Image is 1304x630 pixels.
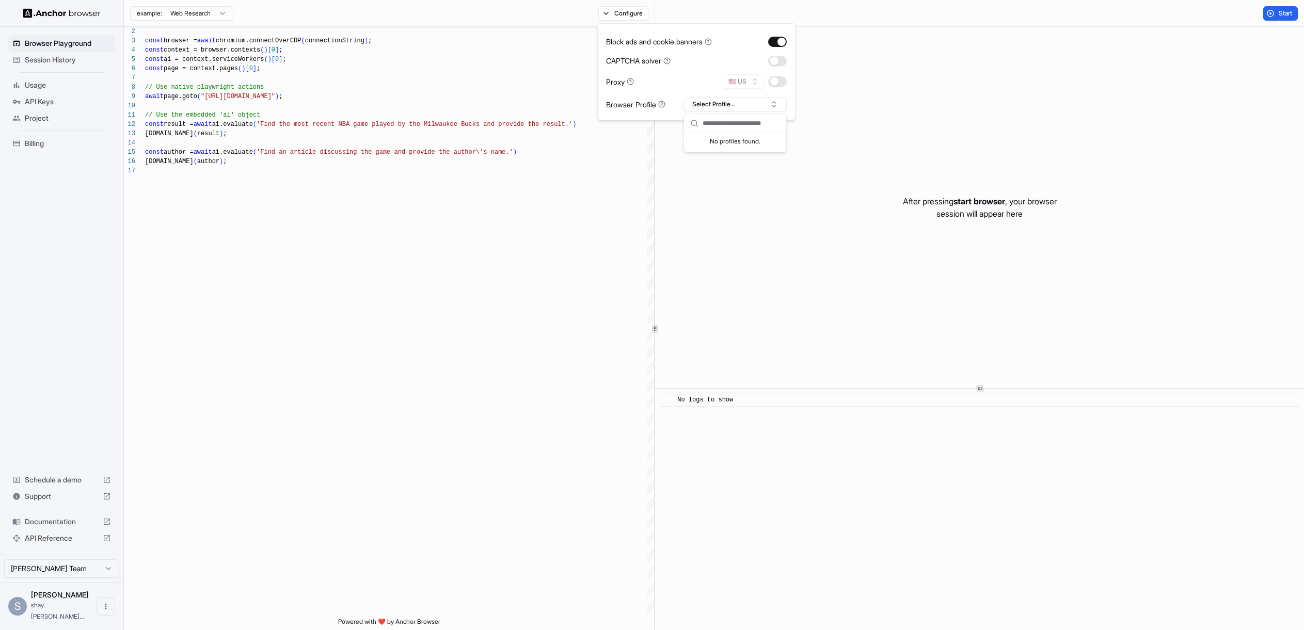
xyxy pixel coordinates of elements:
span: Schedule a demo [25,475,99,485]
span: ; [279,93,282,100]
span: result = [164,121,194,128]
div: Browser Playground [8,35,115,52]
span: page.goto [164,93,197,100]
div: Session History [8,52,115,68]
button: Configure [598,6,648,21]
span: ) [513,149,517,156]
span: 0 [249,65,253,72]
span: "[URL][DOMAIN_NAME]" [201,93,275,100]
span: ukee Bucks and provide the result.' [442,121,573,128]
div: CAPTCHA solver [606,55,671,66]
span: result [197,130,219,137]
span: page = context.pages [164,65,238,72]
span: chromium.connectOverCDP [216,37,301,44]
span: ] [275,46,279,54]
span: const [145,65,164,72]
div: Usage [8,77,115,93]
span: ; [368,37,372,44]
button: Open menu [97,597,115,616]
span: [DOMAIN_NAME] [145,130,194,137]
span: ; [279,46,282,54]
span: 0 [275,56,279,63]
span: Project [25,113,111,123]
span: Browser Playground [25,38,111,49]
div: Schedule a demo [8,472,115,488]
span: ] [279,56,282,63]
span: await [194,121,212,128]
div: API Reference [8,530,115,546]
span: ) [219,130,223,137]
span: await [197,37,216,44]
span: start browser [953,196,1005,206]
img: Anchor Logo [23,8,101,18]
span: ( [260,46,264,54]
div: 12 [124,120,135,129]
span: [ [245,65,249,72]
span: ) [573,121,576,128]
span: ai = context.serviceWorkers [164,56,264,63]
span: ; [223,158,227,165]
span: Billing [25,138,111,149]
button: Start [1263,6,1298,21]
span: ai.evaluate [212,149,253,156]
span: ( [194,158,197,165]
span: ] [253,65,257,72]
span: ) [219,158,223,165]
span: const [145,121,164,128]
div: Proxy [606,76,634,87]
span: No logs to show [677,396,733,403]
div: 3 [124,36,135,45]
span: browser = [164,37,197,44]
div: 8 [124,83,135,92]
span: ( [253,149,257,156]
span: ( [253,121,257,128]
span: // Use the embedded 'ai' object [145,111,260,119]
div: API Keys [8,93,115,110]
div: 14 [124,138,135,148]
div: Suggestions [684,133,786,152]
span: ) [364,37,368,44]
span: ; [257,65,260,72]
div: Documentation [8,513,115,530]
span: ( [197,93,201,100]
span: ( [301,37,305,44]
span: ; [223,130,227,137]
div: Support [8,488,115,505]
span: Shay Shafranek [31,590,89,599]
span: 'Find an article discussing the game and provide t [257,149,442,156]
span: const [145,56,164,63]
div: 16 [124,157,135,166]
div: Browser Profile [606,99,665,110]
div: 11 [124,110,135,120]
span: ( [264,56,267,63]
span: await [194,149,212,156]
span: author [197,158,219,165]
div: Project [8,110,115,126]
span: ; [282,56,286,63]
span: API Keys [25,96,111,107]
span: ) [275,93,279,100]
span: const [145,46,164,54]
span: Usage [25,80,111,90]
div: 5 [124,55,135,64]
span: Documentation [25,516,99,527]
div: Billing [8,135,115,152]
span: [DOMAIN_NAME] [145,158,194,165]
span: const [145,37,164,44]
div: 10 [124,101,135,110]
div: 9 [124,92,135,101]
span: ai.evaluate [212,121,253,128]
span: Session History [25,55,111,65]
span: Support [25,491,99,502]
span: await [145,93,164,100]
span: ( [194,130,197,137]
div: 7 [124,73,135,83]
span: 'Find the most recent NBA game played by the Milwa [257,121,442,128]
span: shay.shafranek@empathy.com [31,601,84,620]
p: After pressing , your browser session will appear here [903,195,1057,220]
span: connectionString [305,37,364,44]
span: [ [272,56,275,63]
span: Powered with ❤️ by Anchor Browser [338,618,440,630]
span: API Reference [25,533,99,543]
div: 17 [124,166,135,175]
